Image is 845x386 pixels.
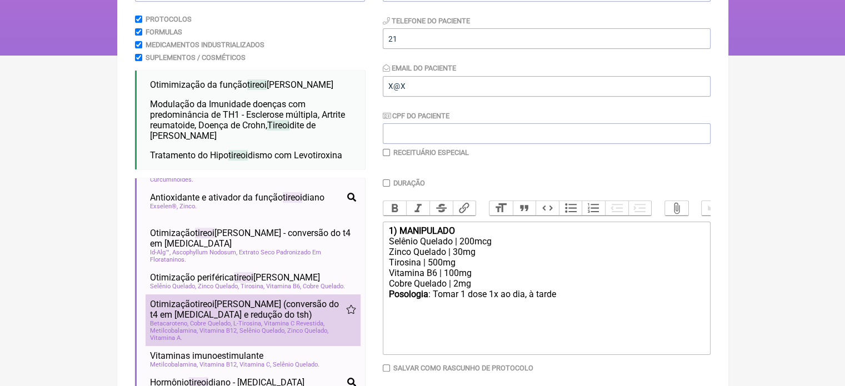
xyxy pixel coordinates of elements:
span: Vitaminas imunoestimulante [150,350,263,361]
span: Otimização periférica [PERSON_NAME] [150,272,320,283]
div: Cobre Quelado | 2mg [388,278,704,289]
span: Vitamina B6 [266,283,301,290]
button: Heading [489,201,513,215]
button: Decrease Level [605,201,628,215]
strong: Posologia [388,289,428,299]
button: Numbers [582,201,605,215]
button: Bullets [559,201,582,215]
span: tireoi [228,150,248,161]
span: Selênio Quelado [150,283,196,290]
span: Selênio Quelado [273,361,319,368]
button: Code [536,201,559,215]
span: Selênio Quelado [239,327,286,334]
label: Medicamentos Industrializados [146,41,264,49]
span: Cobre Quelado [190,320,232,327]
span: Cobre Quelado [303,283,345,290]
span: tireoi [195,299,214,309]
label: Formulas [146,28,182,36]
button: Strikethrough [429,201,453,215]
span: Vitamina C [239,361,271,368]
button: Attach Files [665,201,688,215]
span: Tirosina [241,283,264,290]
span: tireoi [234,272,253,283]
span: Tratamento do Hipo dismo com Levotiroxina [150,150,342,161]
label: CPF do Paciente [383,112,449,120]
div: Vitamina B6 | 100mg [388,268,704,278]
span: Tireoi [267,120,289,131]
label: Duração [393,179,425,187]
div: Zinco Quelado | 30mg [388,247,704,257]
div: Selênio Quelado | 200mcg [388,236,704,247]
span: Otimização [PERSON_NAME] - conversão do t4 em [MEDICAL_DATA] [150,228,356,249]
span: Betacaroteno [150,320,188,327]
span: Id-Alg™, Ascophyllum Nodosum, Extrato Seco Padronizado Em Florataninos [150,249,356,263]
span: Zinco Quelado [287,327,328,334]
span: Exselen® [150,203,178,210]
strong: 1) MANIPULADO [388,225,454,236]
span: Metilcobalamina, Vitamina B12 [150,361,238,368]
span: Vitamina C Revestida [264,320,324,327]
span: tireoi [283,192,302,203]
span: Otimimização da função [PERSON_NAME] [150,79,333,90]
label: Email do Paciente [383,64,456,72]
label: Telefone do Paciente [383,17,470,25]
span: Antioxidante e ativador da função diano [150,192,324,203]
label: Suplementos / Cosméticos [146,53,246,62]
button: Italic [406,201,429,215]
span: Otimização [PERSON_NAME] (conversão do t4 em [MEDICAL_DATA] e redução do tsh) [150,299,346,320]
span: Modulação da Imunidade doenças com predominância de TH1 - Esclerose múltipla, Artrite reumatoide,... [150,99,345,141]
button: Undo [702,201,725,215]
span: tireoi [247,79,267,90]
button: Bold [383,201,407,215]
button: Link [453,201,476,215]
div: : Tomar 1 dose 1x ao dia, à tarde ㅤ [388,289,704,311]
label: Salvar como rascunho de Protocolo [393,364,533,372]
span: Metilcobalamina, Vitamina B12 [150,327,238,334]
button: Quote [513,201,536,215]
button: Increase Level [628,201,652,215]
span: Zinco [179,203,197,210]
span: Vitamina A [150,334,182,342]
label: Protocolos [146,15,192,23]
span: tireoi [195,228,214,238]
span: L-Tirosina [233,320,262,327]
div: Tirosina | 500mg [388,257,704,268]
label: Receituário Especial [393,148,469,157]
span: Zinco Quelado [198,283,239,290]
